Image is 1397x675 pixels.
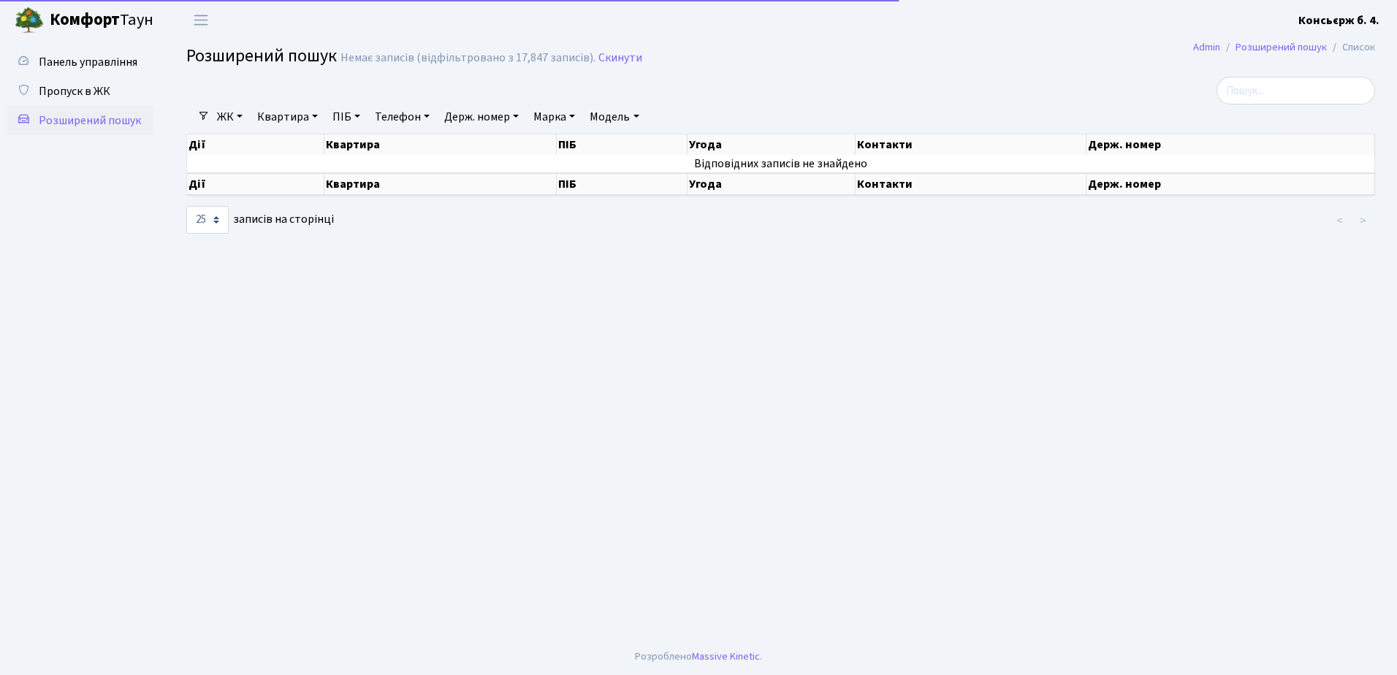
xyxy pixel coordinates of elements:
label: записів на сторінці [186,206,334,234]
span: Таун [50,8,153,33]
a: Держ. номер [438,104,525,129]
select: записів на сторінці [186,206,229,234]
div: Розроблено . [635,649,762,665]
th: Держ. номер [1086,134,1375,155]
span: Розширений пошук [186,43,337,69]
th: ПІБ [557,134,688,155]
a: ЖК [211,104,248,129]
a: Модель [584,104,644,129]
th: Контакти [856,173,1086,195]
th: Угода [688,173,856,195]
th: Квартира [324,173,557,195]
div: Немає записів (відфільтровано з 17,847 записів). [340,51,595,65]
th: Держ. номер [1086,173,1375,195]
a: Admin [1193,39,1220,55]
button: Переключити навігацію [183,8,219,32]
th: Дії [187,173,324,195]
input: Пошук... [1217,77,1375,104]
a: Розширений пошук [1236,39,1327,55]
a: Скинути [598,51,642,65]
a: ПІБ [327,104,366,129]
a: Телефон [369,104,435,129]
span: Панель управління [39,54,137,70]
b: Комфорт [50,8,120,31]
th: Контакти [856,134,1086,155]
li: Список [1327,39,1375,56]
th: Квартира [324,134,557,155]
td: Відповідних записів не знайдено [187,155,1375,172]
a: Консьєрж б. 4. [1298,12,1379,29]
th: ПІБ [557,173,688,195]
a: Розширений пошук [7,106,153,135]
th: Угода [688,134,856,155]
a: Пропуск в ЖК [7,77,153,106]
a: Панель управління [7,47,153,77]
a: Квартира [251,104,324,129]
a: Марка [528,104,581,129]
b: Консьєрж б. 4. [1298,12,1379,28]
nav: breadcrumb [1171,32,1397,63]
span: Розширений пошук [39,113,141,129]
a: Massive Kinetic [692,649,760,664]
img: logo.png [15,6,44,35]
span: Пропуск в ЖК [39,83,110,99]
th: Дії [187,134,324,155]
